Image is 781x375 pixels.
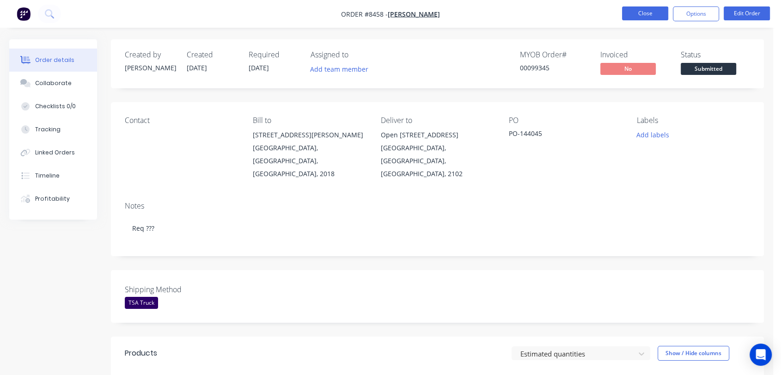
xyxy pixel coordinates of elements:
[125,348,157,359] div: Products
[35,172,60,180] div: Timeline
[9,72,97,95] button: Collaborate
[632,129,674,141] button: Add labels
[249,50,299,59] div: Required
[681,63,736,74] span: Submitted
[520,50,589,59] div: MYOB Order #
[9,141,97,164] button: Linked Orders
[673,6,719,21] button: Options
[9,95,97,118] button: Checklists 0/0
[381,116,494,125] div: Deliver to
[253,141,366,180] div: [GEOGRAPHIC_DATA], [GEOGRAPHIC_DATA], [GEOGRAPHIC_DATA], 2018
[125,116,238,125] div: Contact
[381,141,494,180] div: [GEOGRAPHIC_DATA], [GEOGRAPHIC_DATA], [GEOGRAPHIC_DATA], 2102
[35,56,74,64] div: Order details
[253,129,366,141] div: [STREET_ADDRESS][PERSON_NAME]
[9,49,97,72] button: Order details
[125,284,240,295] label: Shipping Method
[305,63,373,75] button: Add team member
[17,7,31,21] img: Factory
[311,63,373,75] button: Add team member
[388,10,440,18] a: [PERSON_NAME]
[187,63,207,72] span: [DATE]
[311,50,403,59] div: Assigned to
[253,129,366,180] div: [STREET_ADDRESS][PERSON_NAME][GEOGRAPHIC_DATA], [GEOGRAPHIC_DATA], [GEOGRAPHIC_DATA], 2018
[187,50,238,59] div: Created
[341,10,388,18] span: Order #8458 -
[600,50,670,59] div: Invoiced
[125,50,176,59] div: Created by
[637,116,750,125] div: Labels
[35,125,61,134] div: Tracking
[249,63,269,72] span: [DATE]
[681,50,750,59] div: Status
[658,346,729,361] button: Show / Hide columns
[253,116,366,125] div: Bill to
[520,63,589,73] div: 00099345
[9,118,97,141] button: Tracking
[125,297,158,309] div: TSA Truck
[125,214,750,242] div: Req ???
[125,63,176,73] div: [PERSON_NAME]
[35,79,72,87] div: Collaborate
[509,129,622,141] div: PO-144045
[750,344,772,366] div: Open Intercom Messenger
[600,63,656,74] span: No
[35,195,70,203] div: Profitability
[681,63,736,77] button: Submitted
[9,164,97,187] button: Timeline
[381,129,494,141] div: Open [STREET_ADDRESS]
[622,6,668,20] button: Close
[724,6,770,20] button: Edit Order
[125,202,750,210] div: Notes
[9,187,97,210] button: Profitability
[35,102,76,111] div: Checklists 0/0
[35,148,75,157] div: Linked Orders
[381,129,494,180] div: Open [STREET_ADDRESS][GEOGRAPHIC_DATA], [GEOGRAPHIC_DATA], [GEOGRAPHIC_DATA], 2102
[509,116,622,125] div: PO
